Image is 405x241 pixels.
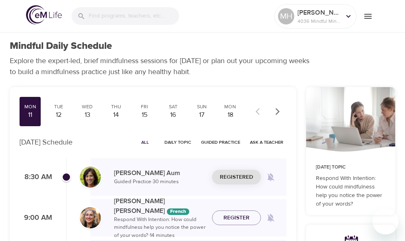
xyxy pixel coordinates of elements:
div: 13 [80,110,95,120]
span: Guided Practice [201,138,240,146]
div: 12 [51,110,66,120]
span: Ask a Teacher [250,138,283,146]
p: Respond With Intention: How could mindfulness help you notice the power of your words? [316,174,385,208]
div: 14 [109,110,123,120]
div: MH [278,8,294,24]
p: [DATE] Topic [316,164,385,171]
div: Wed [80,103,95,110]
p: [DATE] Schedule [20,137,72,148]
p: Explore the expert-led, brief mindfulness sessions for [DATE] or plan out your upcoming weeks to ... [10,55,315,77]
span: Remind me when a class goes live every Monday at 8:30 AM [261,167,280,187]
p: [PERSON_NAME] [PERSON_NAME] [114,196,206,216]
div: Tue [51,103,66,110]
div: Fri [137,103,152,110]
span: Remind me when a class goes live every Monday at 9:00 AM [261,208,280,228]
button: All [132,136,158,149]
h1: Mindful Daily Schedule [10,40,112,52]
button: menu [357,5,379,27]
div: 17 [195,110,209,120]
span: All [135,138,155,146]
p: [PERSON_NAME] Aum [114,168,206,178]
span: Daily Topic [164,138,191,146]
div: 16 [166,110,180,120]
button: Register [212,210,261,226]
p: 8:30 AM [20,172,52,183]
iframe: Button to launch messaging window [372,208,398,234]
p: 9:00 AM [20,213,52,223]
button: Daily Topic [161,136,195,149]
button: Ask a Teacher [247,136,287,149]
p: Guided Practice · 30 minutes [114,178,206,186]
div: Thu [109,103,123,110]
p: 4036 Mindful Minutes [298,18,341,25]
div: The episodes in this programs will be in French [167,208,189,215]
span: Registered [220,172,253,182]
div: Sat [166,103,180,110]
img: Alisha%20Aum%208-9-21.jpg [80,167,101,188]
span: Register [223,213,250,223]
div: 15 [137,110,152,120]
div: 11 [23,110,37,120]
img: logo [26,5,62,24]
p: Respond With Intention: How could mindfulness help you notice the power of your words? · 14 minutes [114,216,206,240]
p: [PERSON_NAME] back East [298,8,341,18]
div: 18 [223,110,238,120]
img: Maria%20Alonso%20Martinez.png [80,207,101,228]
div: Sun [195,103,209,110]
button: Registered [212,170,261,185]
input: Find programs, teachers, etc... [89,7,179,25]
div: Mon [223,103,238,110]
div: Mon [23,103,37,110]
button: Guided Practice [198,136,243,149]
